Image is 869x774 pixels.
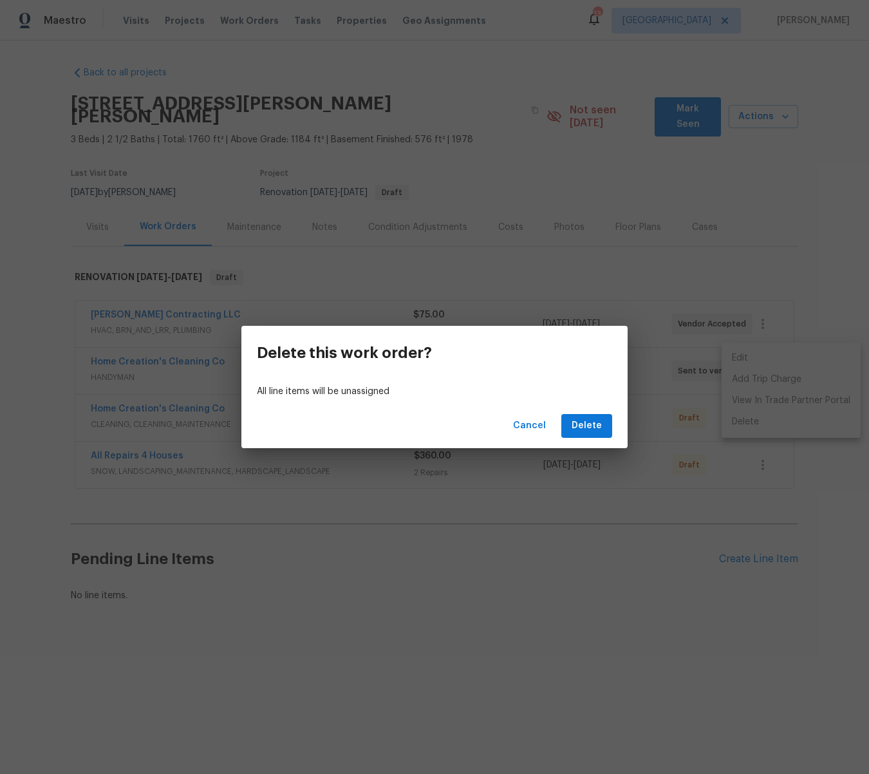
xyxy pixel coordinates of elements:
[508,414,551,438] button: Cancel
[257,385,612,399] p: All line items will be unassigned
[572,418,602,434] span: Delete
[561,414,612,438] button: Delete
[513,418,546,434] span: Cancel
[257,344,432,362] h3: Delete this work order?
